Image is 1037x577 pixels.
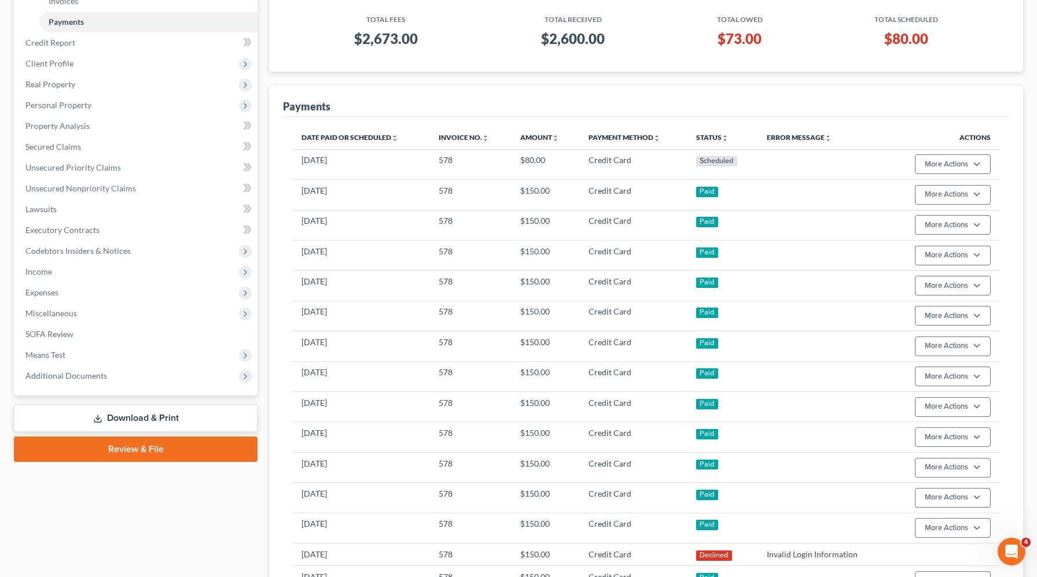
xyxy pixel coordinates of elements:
span: Secured Claims [25,142,81,151]
a: Property Analysis [16,116,258,136]
div: Scheduled [696,156,737,167]
span: Means Test [25,350,65,360]
button: More Actions [915,518,991,538]
td: [DATE] [292,422,429,452]
td: [DATE] [292,361,429,391]
div: Declined [696,550,732,561]
td: $150.00 [511,210,579,240]
span: Additional Documents [25,371,107,380]
button: More Actions [915,246,991,265]
td: Credit Card [579,361,687,391]
span: Payments [49,17,84,27]
button: More Actions [915,276,991,295]
a: Payments [39,12,258,32]
button: More Actions [915,458,991,478]
span: Executory Contracts [25,225,100,235]
span: Real Property [25,79,75,89]
td: [DATE] [292,452,429,482]
div: Paid [696,247,718,258]
td: [DATE] [292,271,429,301]
td: 578 [429,180,512,210]
th: Total Received [479,8,666,25]
td: Credit Card [579,543,687,566]
td: Credit Card [579,513,687,543]
td: Credit Card [579,210,687,240]
button: More Actions [915,185,991,205]
a: SOFA Review [16,324,258,345]
button: More Actions [915,488,991,508]
td: [DATE] [292,301,429,331]
td: $150.00 [511,422,579,452]
iframe: Intercom live chat [998,538,1025,565]
div: Paid [696,429,718,439]
button: More Actions [915,367,991,386]
a: Unsecured Priority Claims [16,157,258,178]
td: [DATE] [292,483,429,513]
td: 578 [429,331,512,361]
span: SOFA Review [25,329,73,339]
a: Credit Report [16,32,258,53]
h3: $73.00 [676,29,804,48]
i: unfold_more [552,135,559,142]
button: More Actions [915,427,991,447]
td: Credit Card [579,149,687,179]
a: Lawsuits [16,199,258,220]
span: Credit Report [25,38,75,47]
div: Paid [696,217,718,227]
span: Personal Property [25,100,91,110]
td: Credit Card [579,271,687,301]
span: Income [25,267,52,276]
td: 578 [429,452,512,482]
td: $150.00 [511,391,579,421]
a: Invoice No.unfold_more [439,133,489,142]
td: [DATE] [292,210,429,240]
span: Client Profile [25,58,73,68]
h3: $80.00 [822,29,991,48]
td: $150.00 [511,361,579,391]
td: Invalid Login Information [757,543,888,566]
td: Credit Card [579,483,687,513]
div: Paid [696,490,718,500]
div: Paid [696,187,718,197]
h3: $2,673.00 [301,29,470,48]
td: $150.00 [511,331,579,361]
i: unfold_more [825,135,832,142]
a: Secured Claims [16,136,258,157]
a: Statusunfold_more [696,133,729,142]
td: 578 [429,483,512,513]
span: Miscellaneous [25,308,77,318]
div: Paid [696,460,718,470]
button: More Actions [915,154,991,174]
div: Paid [696,278,718,288]
a: Unsecured Nonpriority Claims [16,178,258,199]
button: More Actions [915,215,991,235]
td: 578 [429,422,512,452]
div: Paid [696,308,718,318]
td: [DATE] [292,240,429,270]
td: 578 [429,543,512,566]
td: $80.00 [511,149,579,179]
span: Property Analysis [25,121,90,131]
a: Review & File [14,437,258,462]
a: Amountunfold_more [520,133,559,142]
td: Credit Card [579,301,687,331]
span: Codebtors Insiders & Notices [25,246,131,256]
span: Expenses [25,287,58,297]
td: [DATE] [292,180,429,210]
td: $150.00 [511,543,579,566]
span: 4 [1021,538,1031,547]
td: $150.00 [511,180,579,210]
i: unfold_more [722,135,729,142]
th: Actions [888,126,1000,149]
i: unfold_more [391,135,398,142]
button: More Actions [915,306,991,326]
td: 578 [429,513,512,543]
a: Download & Print [14,405,258,432]
td: Credit Card [579,422,687,452]
a: Error Messageunfold_more [767,133,832,142]
h3: $2,600.00 [488,29,657,48]
td: 578 [429,391,512,421]
a: Payment Methodunfold_more [589,133,660,142]
button: More Actions [915,397,991,417]
td: $150.00 [511,483,579,513]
